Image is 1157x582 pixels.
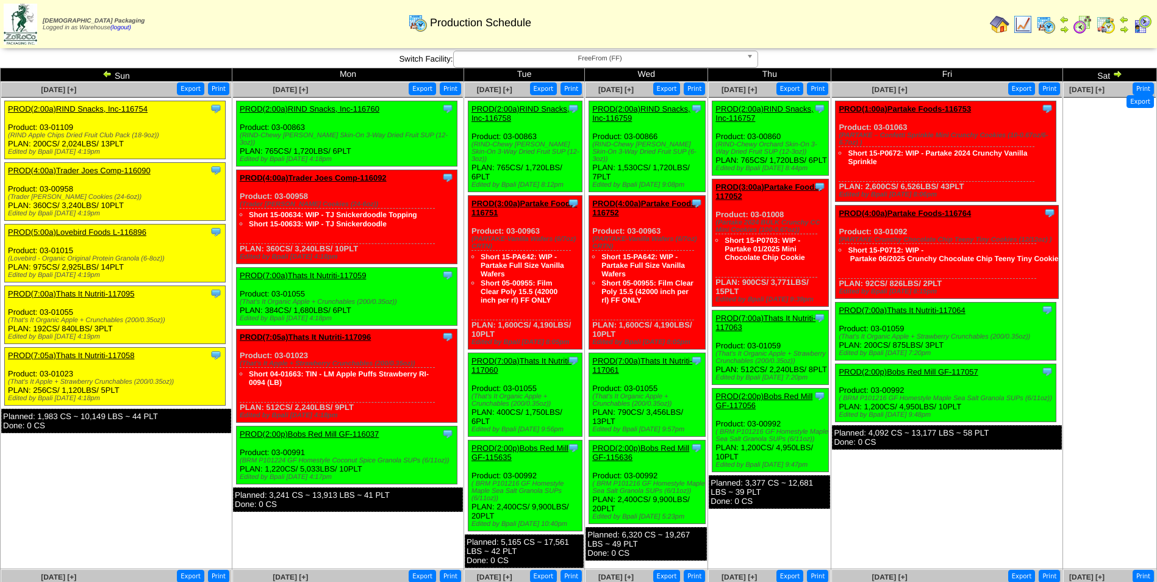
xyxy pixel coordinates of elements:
[8,132,225,139] div: (RIND Apple Chips Dried Fruit Club Pack (18-9oz))
[8,228,146,237] a: PROD(5:00a)Lovebird Foods L-116896
[459,51,742,66] span: FreeFrom (FF)
[589,440,706,524] div: Product: 03-00992 PLAN: 2,400CS / 9,900LBS / 20PLT
[836,101,1056,202] div: Product: 03-01063 PLAN: 2,600CS / 6,526LBS / 43PLT
[725,236,804,262] a: Short 15-P0703: WIP - Partake 01/2025 Mini Chocolate Chip Cookie
[715,350,828,365] div: (That's It Organic Apple + Strawberry Crunchables (200/0.35oz))
[1041,365,1053,378] img: Tooltip
[240,360,457,367] div: (That's It Apple + Strawberry Crunchables (200/0.35oz))
[8,166,151,175] a: PROD(4:00a)Trader Joes Comp-116090
[839,209,971,218] a: PROD(4:00a)Partake Foods-116764
[471,141,582,163] div: (RIND-Chewy [PERSON_NAME] Skin-On 3-Way Dried Fruit SUP (12-3oz))
[589,101,706,192] div: Product: 03-00866 PLAN: 1,530CS / 1,720LBS / 7PLT
[240,132,457,146] div: (RIND-Chewy [PERSON_NAME] Skin-On 3-Way Dried Fruit SUP (12-3oz))
[237,268,457,326] div: Product: 03-01055 PLAN: 384CS / 1,680LBS / 6PLT
[471,104,569,123] a: PROD(2:00a)RIND Snacks, Inc-116758
[1069,85,1105,94] span: [DATE] [+]
[715,461,828,469] div: Edited by Bpali [DATE] 9:47pm
[690,354,703,367] img: Tooltip
[848,149,1027,166] a: Short 15-P0672: WIP - Partake 2024 Crunchy Vanilla Sprinkle
[836,303,1056,361] div: Product: 03-01059 PLAN: 200CS / 875LBS / 3PLT
[8,210,225,217] div: Edited by Bpali [DATE] 4:19pm
[530,82,557,95] button: Export
[722,573,757,581] span: [DATE] [+]
[592,513,705,520] div: Edited by Bpali [DATE] 5:23pm
[592,235,705,250] div: (PARTAKE-Vanilla Wafers (6/7oz) CRTN)
[110,24,131,31] a: (logout)
[240,156,457,163] div: Edited by Bpali [DATE] 4:18pm
[567,197,579,209] img: Tooltip
[41,573,76,581] span: [DATE] [+]
[237,426,457,484] div: Product: 03-00991 PLAN: 1,220CS / 5,033LBS / 10PLT
[240,429,379,439] a: PROD(2:00p)Bobs Red Mill GF-116037
[1041,102,1053,115] img: Tooltip
[237,101,457,167] div: Product: 03-00863 PLAN: 765CS / 1,720LBS / 6PLT
[471,393,582,408] div: (That's It Organic Apple + Crunchables (200/0.35oz))
[442,331,454,343] img: Tooltip
[1133,15,1152,34] img: calendarcustomer.gif
[592,426,705,433] div: Edited by Bpali [DATE] 9:57pm
[814,312,826,324] img: Tooltip
[210,102,222,115] img: Tooltip
[8,378,225,386] div: (That's It Apple + Strawberry Crunchables (200/0.35oz))
[1073,15,1092,34] img: calendarblend.gif
[839,288,1058,295] div: Edited by Bpali [DATE] 8:15pm
[249,210,417,219] a: Short 15-00634: WIP - TJ Snickerdoodle Topping
[592,199,698,217] a: PROD(4:00a)Partake Foods-116752
[464,68,585,82] td: Tue
[589,196,706,350] div: Product: 03-00963 PLAN: 1,600CS / 4,190LBS / 10PLT
[585,68,708,82] td: Wed
[776,82,804,95] button: Export
[839,350,1056,357] div: Edited by Bpali [DATE] 7:20pm
[240,332,371,342] a: PROD(7:05a)Thats It Nutriti-117096
[598,573,634,581] a: [DATE] [+]
[481,253,564,278] a: Short 15-PA642: WIP - Partake Full Size Vanilla Wafers
[471,199,577,217] a: PROD(3:00a)Partake Foods-116751
[5,101,226,159] div: Product: 03-01109 PLAN: 200CS / 2,024LBS / 13PLT
[839,132,1056,146] div: (PARTAKE – Confetti Sprinkle Mini Crunchy Cookies (10-0.67oz/6-6.7oz) )
[240,412,457,419] div: Edited by Bpali [DATE] 4:18pm
[715,182,821,201] a: PROD(3:00a)Partake Foods-117052
[442,428,454,440] img: Tooltip
[831,68,1063,82] td: Fri
[210,287,222,300] img: Tooltip
[586,527,707,561] div: Planned: 6,320 CS ~ 19,267 LBS ~ 49 PLT Done: 0 CS
[1013,15,1033,34] img: line_graph.gif
[872,85,908,94] a: [DATE] [+]
[839,104,971,113] a: PROD(1:00a)Partake Foods-116753
[715,428,828,443] div: ( BRM P101216 GF Homestyle Maple Sea Salt Granola SUPs (6/11oz))
[712,179,829,307] div: Product: 03-01008 PLAN: 900CS / 3,771LBS / 15PLT
[471,520,582,528] div: Edited by Bpali [DATE] 10:40pm
[814,181,826,193] img: Tooltip
[839,367,978,376] a: PROD(2:00p)Bobs Red Mill GF-117057
[465,534,584,568] div: Planned: 5,165 CS ~ 17,561 LBS ~ 42 PLT Done: 0 CS
[592,104,690,123] a: PROD(2:00a)RIND Snacks, Inc-116759
[240,173,387,182] a: PROD(4:00a)Trader Joes Comp-116092
[273,573,308,581] a: [DATE] [+]
[839,306,965,315] a: PROD(7:00a)Thats It Nutriti-117064
[1036,15,1056,34] img: calendarprod.gif
[1119,24,1129,34] img: arrowright.gif
[240,457,457,464] div: (BRM P101224 GF Homestyle Coconut Spice Granola SUPs (6/11oz))
[8,255,225,262] div: (Lovebird - Organic Original Protein Granola (6-8oz))
[589,353,706,437] div: Product: 03-01055 PLAN: 790CS / 3,456LBS / 13PLT
[468,440,582,531] div: Product: 03-00992 PLAN: 2,400CS / 9,900LBS / 20PLT
[8,193,225,201] div: (Trader [PERSON_NAME] Cookies (24-6oz))
[249,220,387,228] a: Short 15-00633: WIP - TJ Snickerdoodle
[1127,95,1154,108] button: Export
[5,286,226,344] div: Product: 03-01055 PLAN: 192CS / 840LBS / 3PLT
[240,201,457,208] div: (Trader [PERSON_NAME] Cookies (24-6oz))
[1044,207,1056,219] img: Tooltip
[1096,15,1116,34] img: calendarinout.gif
[715,165,828,172] div: Edited by Bpali [DATE] 8:44pm
[102,69,112,79] img: arrowleft.gif
[273,85,308,94] a: [DATE] [+]
[598,85,634,94] a: [DATE] [+]
[41,85,76,94] a: [DATE] [+]
[240,253,457,260] div: Edited by Bpali [DATE] 4:18pm
[814,390,826,402] img: Tooltip
[836,364,1056,422] div: Product: 03-00992 PLAN: 1,200CS / 4,950LBS / 10PLT
[442,102,454,115] img: Tooltip
[240,104,379,113] a: PROD(2:00a)RIND Snacks, Inc-116760
[5,163,226,221] div: Product: 03-00958 PLAN: 360CS / 3,240LBS / 10PLT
